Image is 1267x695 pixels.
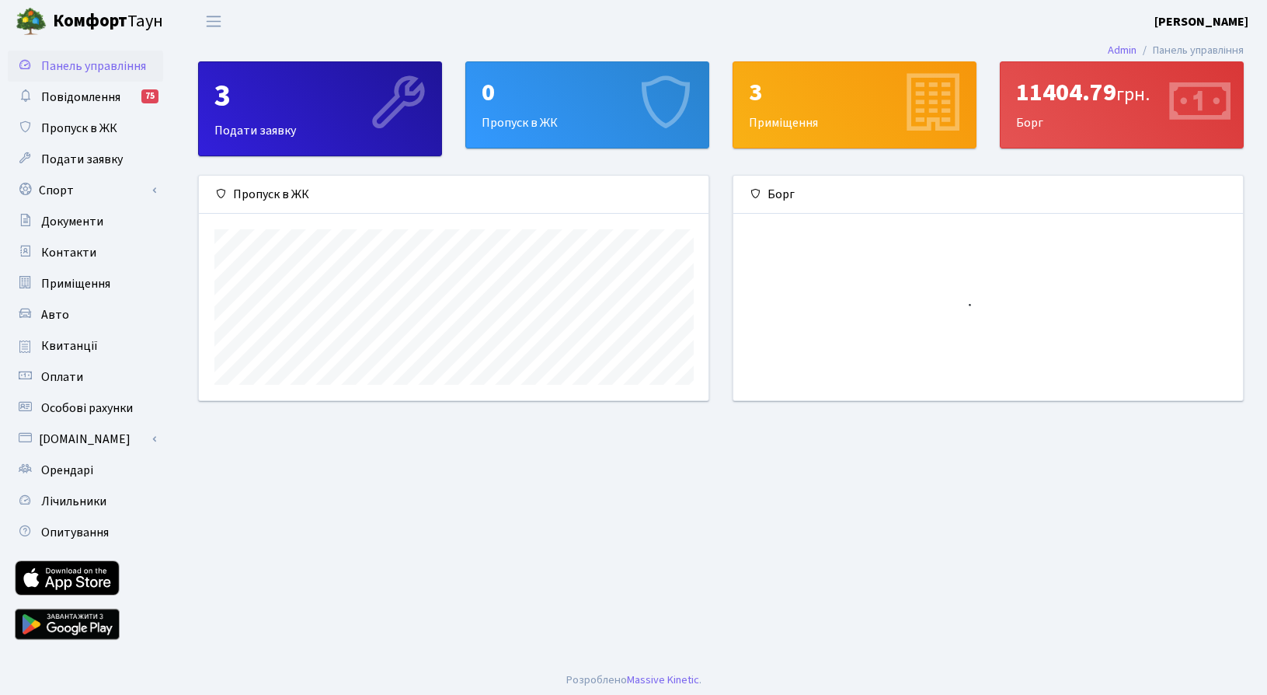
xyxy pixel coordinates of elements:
span: Орендарі [41,462,93,479]
span: Подати заявку [41,151,123,168]
span: Квитанції [41,337,98,354]
nav: breadcrumb [1084,34,1267,67]
a: Приміщення [8,268,163,299]
div: 75 [141,89,158,103]
a: Контакти [8,237,163,268]
span: Документи [41,213,103,230]
span: Авто [41,306,69,323]
div: Розроблено . [566,672,701,689]
a: Документи [8,206,163,237]
span: Оплати [41,368,83,386]
div: 11404.79 [1016,78,1227,107]
b: Комфорт [53,9,127,33]
div: Пропуск в ЖК [466,62,708,148]
a: Повідомлення75 [8,82,163,113]
span: Панель управління [41,58,146,75]
div: Борг [733,176,1243,214]
div: Борг [1001,62,1243,148]
a: [PERSON_NAME] [1154,12,1248,31]
a: [DOMAIN_NAME] [8,424,163,455]
div: 3 [214,78,426,115]
span: Контакти [41,244,96,261]
div: Пропуск в ЖК [199,176,708,214]
div: Подати заявку [199,62,441,155]
div: Приміщення [733,62,976,148]
a: Орендарі [8,455,163,486]
a: Спорт [8,175,163,206]
a: 3Подати заявку [198,61,442,156]
span: Приміщення [41,275,110,292]
span: Повідомлення [41,89,120,106]
span: Таун [53,9,163,35]
b: [PERSON_NAME] [1154,13,1248,30]
a: Лічильники [8,486,163,517]
a: Admin [1108,42,1136,58]
a: 0Пропуск в ЖК [465,61,709,148]
a: Квитанції [8,330,163,361]
a: Оплати [8,361,163,393]
button: Переключити навігацію [194,9,233,34]
a: Пропуск в ЖК [8,113,163,144]
a: Панель управління [8,51,163,82]
span: Пропуск в ЖК [41,120,117,137]
a: Подати заявку [8,144,163,175]
span: Лічильники [41,493,106,510]
a: Авто [8,299,163,330]
a: Massive Kinetic [627,672,699,688]
a: 3Приміщення [733,61,976,148]
div: 3 [749,78,960,107]
li: Панель управління [1136,42,1244,59]
span: Особові рахунки [41,400,133,417]
img: logo.png [16,6,47,37]
span: Опитування [41,524,109,541]
div: 0 [482,78,693,107]
span: грн. [1116,81,1150,108]
a: Опитування [8,517,163,548]
a: Особові рахунки [8,393,163,424]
